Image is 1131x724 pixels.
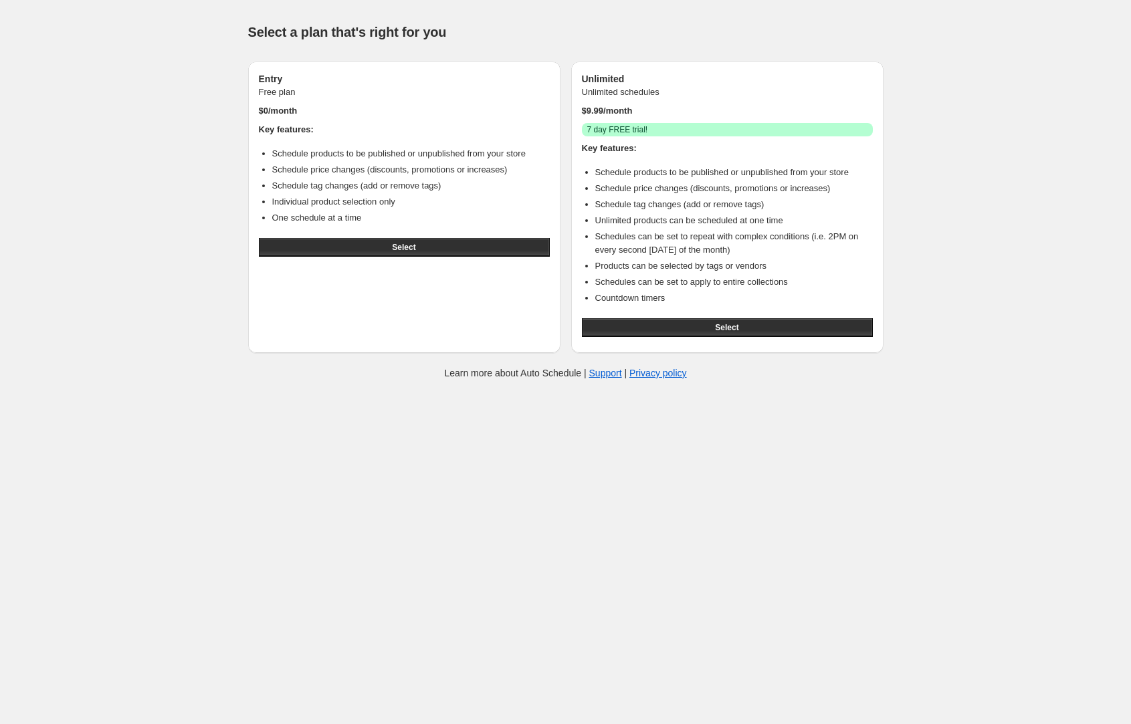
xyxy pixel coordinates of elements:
[272,179,550,193] li: Schedule tag changes (add or remove tags)
[595,291,873,305] li: Countdown timers
[272,211,550,225] li: One schedule at a time
[582,72,873,86] h3: Unlimited
[595,275,873,289] li: Schedules can be set to apply to entire collections
[272,147,550,160] li: Schedule products to be published or unpublished from your store
[259,238,550,257] button: Select
[595,166,873,179] li: Schedule products to be published or unpublished from your store
[272,163,550,176] li: Schedule price changes (discounts, promotions or increases)
[248,24,884,40] h1: Select a plan that's right for you
[595,214,873,227] li: Unlimited products can be scheduled at one time
[259,72,550,86] h3: Entry
[259,104,550,118] p: $ 0 /month
[595,230,873,257] li: Schedules can be set to repeat with complex conditions (i.e. 2PM on every second [DATE] of the mo...
[595,259,873,273] li: Products can be selected by tags or vendors
[595,198,873,211] li: Schedule tag changes (add or remove tags)
[715,322,738,333] span: Select
[392,242,415,253] span: Select
[629,368,687,378] a: Privacy policy
[595,182,873,195] li: Schedule price changes (discounts, promotions or increases)
[582,142,873,155] h4: Key features:
[589,368,622,378] a: Support
[259,123,550,136] h4: Key features:
[587,124,648,135] span: 7 day FREE trial!
[582,104,873,118] p: $ 9.99 /month
[582,318,873,337] button: Select
[444,366,686,380] p: Learn more about Auto Schedule | |
[582,86,873,99] p: Unlimited schedules
[259,86,550,99] p: Free plan
[272,195,550,209] li: Individual product selection only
